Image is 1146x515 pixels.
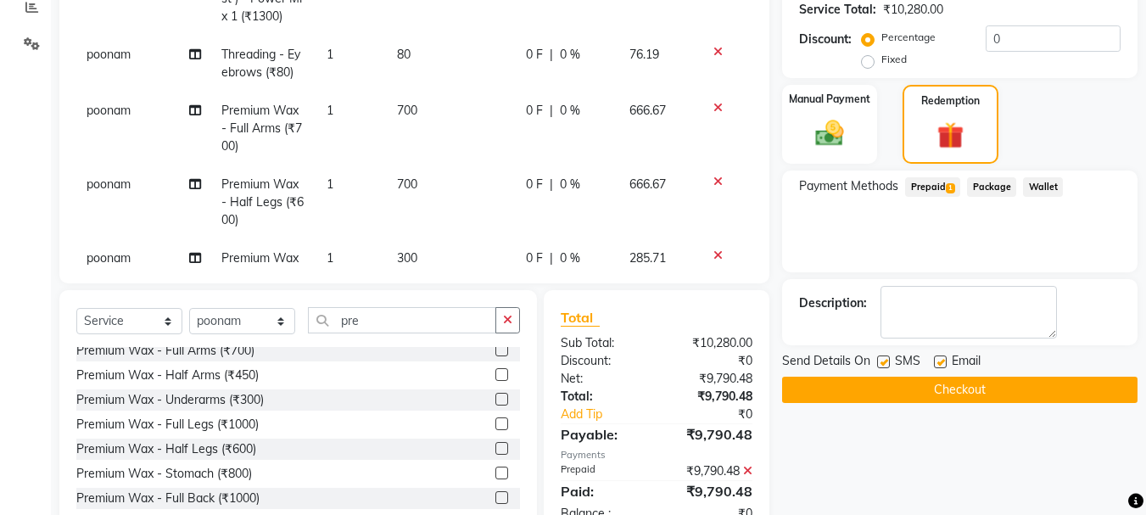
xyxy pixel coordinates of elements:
div: Premium Wax - Full Arms (₹700) [76,342,254,360]
div: ₹0 [675,406,766,423]
span: Prepaid [905,177,960,197]
span: 0 F [526,176,543,193]
span: 0 F [526,46,543,64]
img: _cash.svg [807,117,853,149]
div: Service Total: [799,1,876,19]
span: 1 [327,47,333,62]
div: Net: [548,370,657,388]
span: 0 % [560,176,580,193]
span: 666.67 [629,176,666,192]
span: 666.67 [629,103,666,118]
div: ₹9,790.48 [657,462,765,480]
div: Discount: [548,352,657,370]
label: Manual Payment [789,92,870,107]
div: Premium Wax - Underarms (₹300) [76,391,264,409]
div: Prepaid [548,462,657,480]
span: 300 [397,250,417,266]
div: Paid: [548,481,657,501]
span: Premium Wax - Underarms (₹300) [221,250,299,301]
span: Send Details On [782,352,870,373]
span: 700 [397,103,417,118]
span: 76.19 [629,47,659,62]
span: SMS [895,352,920,373]
div: Discount: [799,31,852,48]
div: ₹10,280.00 [657,334,765,352]
div: ₹9,790.48 [657,424,765,445]
span: 80 [397,47,411,62]
span: 0 F [526,102,543,120]
span: 0 % [560,102,580,120]
label: Percentage [881,30,936,45]
span: 0 % [560,249,580,267]
span: | [550,46,553,64]
span: | [550,102,553,120]
span: poonam [87,250,131,266]
div: Description: [799,294,867,312]
div: Premium Wax - Stomach (₹800) [76,465,252,483]
div: Payable: [548,424,657,445]
span: Total [561,309,600,327]
div: ₹0 [657,352,765,370]
div: Sub Total: [548,334,657,352]
span: 0 % [560,46,580,64]
span: Payment Methods [799,177,898,195]
div: ₹9,790.48 [657,388,765,406]
span: Email [952,352,981,373]
span: | [550,176,553,193]
div: Premium Wax - Half Legs (₹600) [76,440,256,458]
span: poonam [87,47,131,62]
span: 1 [327,250,333,266]
div: ₹10,280.00 [883,1,943,19]
span: 1 [327,103,333,118]
div: Premium Wax - Full Legs (₹1000) [76,416,259,434]
div: Payments [561,448,752,462]
span: poonam [87,176,131,192]
div: ₹9,790.48 [657,370,765,388]
a: Add Tip [548,406,674,423]
span: 285.71 [629,250,666,266]
span: Premium Wax - Half Legs (₹600) [221,176,304,227]
div: ₹9,790.48 [657,481,765,501]
span: Wallet [1023,177,1063,197]
span: Package [967,177,1016,197]
label: Fixed [881,52,907,67]
span: poonam [87,103,131,118]
span: Premium Wax - Full Arms (₹700) [221,103,302,154]
span: 1 [327,176,333,192]
span: | [550,249,553,267]
input: Search or Scan [308,307,496,333]
span: 700 [397,176,417,192]
span: 0 F [526,249,543,267]
span: Threading - Eyebrows (₹80) [221,47,300,80]
img: _gift.svg [929,119,972,152]
span: 1 [946,183,955,193]
div: Premium Wax - Half Arms (₹450) [76,367,259,384]
label: Redemption [921,93,980,109]
button: Checkout [782,377,1138,403]
div: Premium Wax - Full Back (₹1000) [76,490,260,507]
div: Total: [548,388,657,406]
